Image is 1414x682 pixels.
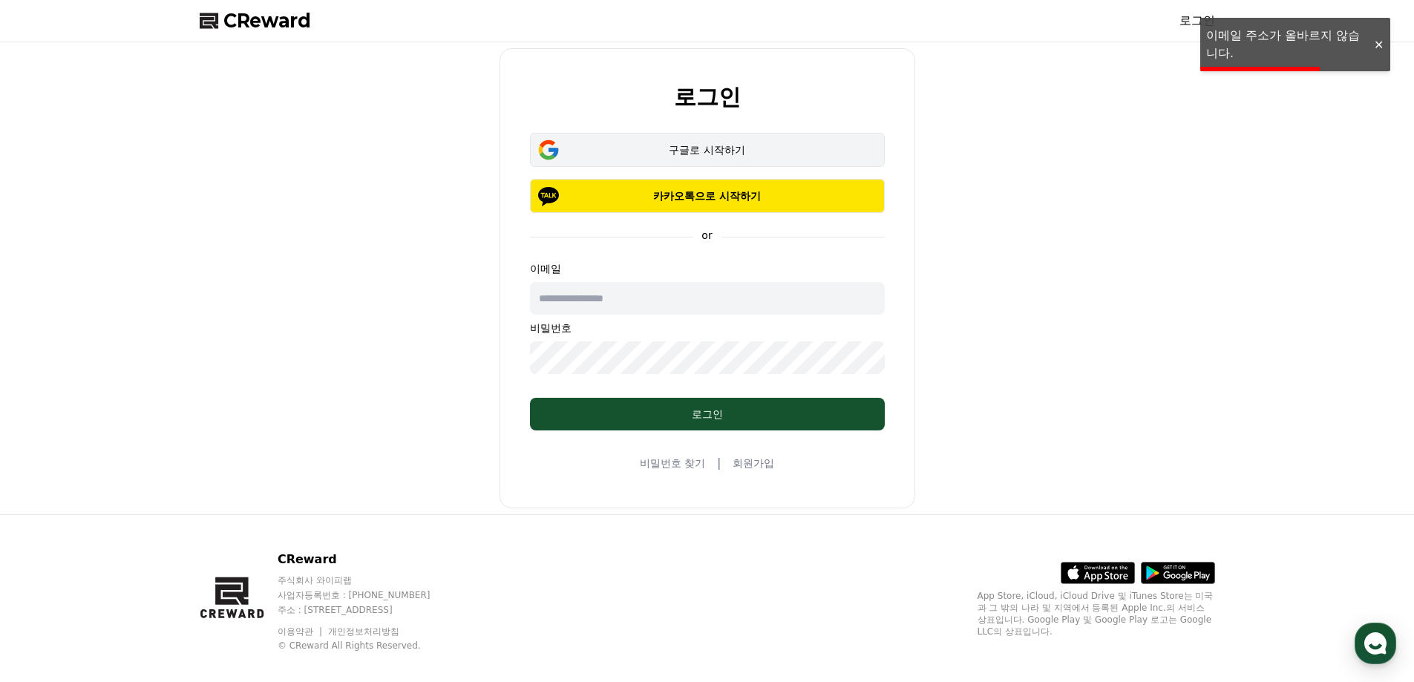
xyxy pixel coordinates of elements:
[551,188,863,203] p: 카카오톡으로 시작하기
[136,494,154,505] span: 대화
[530,398,885,430] button: 로그인
[278,551,459,568] p: CReward
[530,133,885,167] button: 구글로 시작하기
[551,142,863,157] div: 구글로 시작하기
[229,493,247,505] span: 설정
[978,590,1215,637] p: App Store, iCloud, iCloud Drive 및 iTunes Store는 미국과 그 밖의 나라 및 지역에서 등록된 Apple Inc.의 서비스 상표입니다. Goo...
[278,604,459,616] p: 주소 : [STREET_ADDRESS]
[278,574,459,586] p: 주식회사 와이피랩
[200,9,311,33] a: CReward
[278,640,459,652] p: © CReward All Rights Reserved.
[693,228,721,243] p: or
[530,261,885,276] p: 이메일
[1179,12,1215,30] a: 로그인
[98,470,192,508] a: 대화
[640,456,705,470] a: 비밀번호 찾기
[733,456,774,470] a: 회원가입
[328,626,399,637] a: 개인정보처리방침
[560,407,855,422] div: 로그인
[192,470,285,508] a: 설정
[223,9,311,33] span: CReward
[47,493,56,505] span: 홈
[674,85,741,109] h2: 로그인
[530,321,885,335] p: 비밀번호
[4,470,98,508] a: 홈
[717,454,721,472] span: |
[278,589,459,601] p: 사업자등록번호 : [PHONE_NUMBER]
[530,179,885,213] button: 카카오톡으로 시작하기
[278,626,324,637] a: 이용약관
